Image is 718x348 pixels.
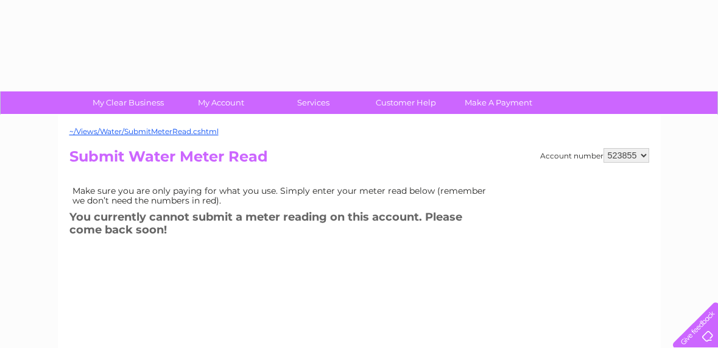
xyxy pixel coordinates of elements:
a: Customer Help [356,91,456,114]
div: Account number [540,148,649,163]
a: ~/Views/Water/SubmitMeterRead.cshtml [69,127,219,136]
td: Make sure you are only paying for what you use. Simply enter your meter read below (remember we d... [69,183,496,208]
h3: You currently cannot submit a meter reading on this account. Please come back soon! [69,208,496,242]
a: My Account [171,91,271,114]
a: Services [263,91,364,114]
a: Make A Payment [448,91,549,114]
h2: Submit Water Meter Read [69,148,649,171]
a: My Clear Business [78,91,178,114]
